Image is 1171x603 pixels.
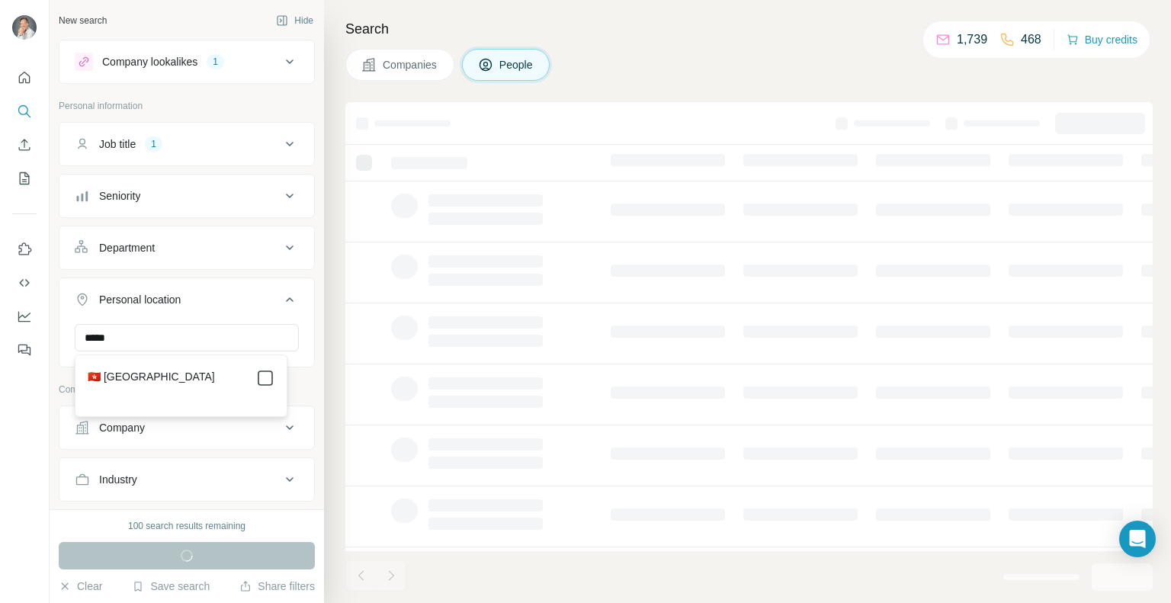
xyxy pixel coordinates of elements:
button: Personal location [59,281,314,324]
button: Seniority [59,178,314,214]
button: Department [59,229,314,266]
div: Open Intercom Messenger [1119,521,1156,557]
button: Use Surfe API [12,269,37,297]
div: 100 search results remaining [128,519,245,533]
button: Clear [59,579,102,594]
button: Industry [59,461,314,498]
button: Job title1 [59,126,314,162]
div: New search [59,14,107,27]
div: Industry [99,472,137,487]
button: Save search [132,579,210,594]
button: Feedback [12,336,37,364]
div: Job title [99,136,136,152]
button: Search [12,98,37,125]
div: Personal location [99,292,181,307]
div: Company [99,420,145,435]
label: 🇭🇰 [GEOGRAPHIC_DATA] [88,369,215,387]
p: 1,739 [957,30,987,49]
p: 468 [1021,30,1041,49]
button: Quick start [12,64,37,91]
button: Share filters [239,579,315,594]
div: 1 [145,137,162,151]
button: Company [59,409,314,446]
span: People [499,57,534,72]
button: My lists [12,165,37,192]
button: Hide [265,9,324,32]
img: Avatar [12,15,37,40]
div: 1 [207,55,224,69]
button: Dashboard [12,303,37,330]
div: Seniority [99,188,140,204]
button: Use Surfe on LinkedIn [12,236,37,263]
h4: Search [345,18,1153,40]
div: Department [99,240,155,255]
p: Personal information [59,99,315,113]
button: Enrich CSV [12,131,37,159]
span: Companies [383,57,438,72]
button: Buy credits [1067,29,1137,50]
button: Company lookalikes1 [59,43,314,80]
p: Company information [59,383,315,396]
div: Company lookalikes [102,54,197,69]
